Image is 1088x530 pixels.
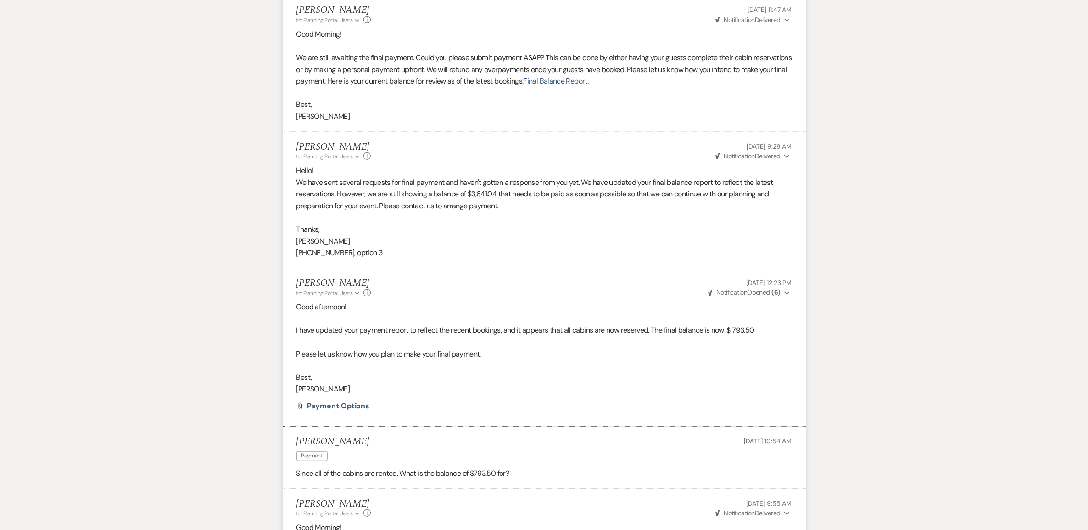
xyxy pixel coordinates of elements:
[296,247,792,259] p: [PHONE_NUMBER], option 3
[724,16,754,24] span: Notification
[296,223,792,235] p: Thanks,
[296,235,792,247] p: [PERSON_NAME]
[296,152,362,161] button: to: Planning Portal Users
[296,510,353,517] span: to: Planning Portal Users
[724,509,754,517] span: Notification
[708,288,781,296] span: Opened
[714,508,792,518] button: NotificationDelivered
[296,278,371,289] h5: [PERSON_NAME]
[296,348,792,360] p: Please let us know how you plan to make your final payment.
[296,436,369,447] h5: [PERSON_NAME]
[747,279,792,287] span: [DATE] 12:23 PM
[771,288,780,296] strong: ( 6 )
[716,288,747,296] span: Notification
[296,498,371,510] h5: [PERSON_NAME]
[746,499,792,508] span: [DATE] 9:55 AM
[296,17,353,24] span: to: Planning Portal Users
[714,15,792,25] button: NotificationDelivered
[714,151,792,161] button: NotificationDelivered
[296,289,362,297] button: to: Planning Portal Users
[296,290,353,297] span: to: Planning Portal Users
[296,111,792,123] p: [PERSON_NAME]
[296,301,792,313] p: Good afternoon!
[524,76,589,86] a: Final Balance Report.
[296,324,792,336] p: I have updated your payment report to reflect the recent bookings, and it appears that all cabins...
[296,451,328,461] span: Payment
[296,165,792,177] p: Hello!
[296,509,362,518] button: to: Planning Portal Users
[296,141,371,153] h5: [PERSON_NAME]
[747,142,792,151] span: [DATE] 9:28 AM
[296,153,353,160] span: to: Planning Portal Users
[296,99,792,111] p: Best,
[296,5,371,16] h5: [PERSON_NAME]
[296,177,792,212] p: We have sent several requests for final payment and haven't gotten a response from you yet. We ha...
[296,372,792,384] p: Best,
[296,383,792,395] p: [PERSON_NAME]
[724,152,754,160] span: Notification
[296,28,792,40] p: Good Morning!
[296,468,792,480] p: Since all of the cabins are rented. What is the balance of $793.50 for?
[307,401,370,411] span: Payment Options
[715,152,781,160] span: Delivered
[715,16,781,24] span: Delivered
[707,288,792,297] button: NotificationOpened (6)
[296,16,362,24] button: to: Planning Portal Users
[715,509,781,517] span: Delivered
[744,437,792,445] span: [DATE] 10:54 AM
[748,6,792,14] span: [DATE] 11:47 AM
[296,52,792,87] p: We are still awaiting the final payment. Could you please submit payment ASAP? This can be done b...
[307,402,370,410] a: Payment Options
